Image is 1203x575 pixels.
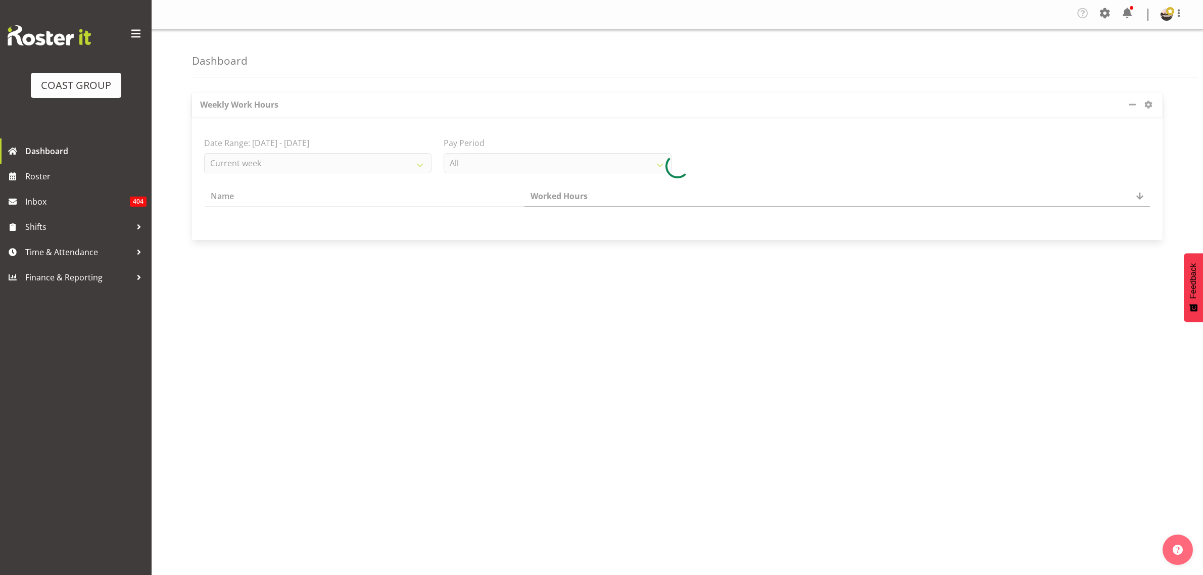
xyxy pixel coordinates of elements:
[1173,545,1183,555] img: help-xxl-2.png
[25,270,131,285] span: Finance & Reporting
[8,25,91,45] img: Rosterit website logo
[25,219,131,234] span: Shifts
[192,55,248,67] h4: Dashboard
[130,197,147,207] span: 404
[25,194,130,209] span: Inbox
[41,78,111,93] div: COAST GROUP
[25,245,131,260] span: Time & Attendance
[25,169,147,184] span: Roster
[25,143,147,159] span: Dashboard
[1161,9,1173,21] img: oliver-denforddc9b330c7edf492af7a6959a6be0e48b.png
[1189,263,1198,299] span: Feedback
[1184,253,1203,322] button: Feedback - Show survey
